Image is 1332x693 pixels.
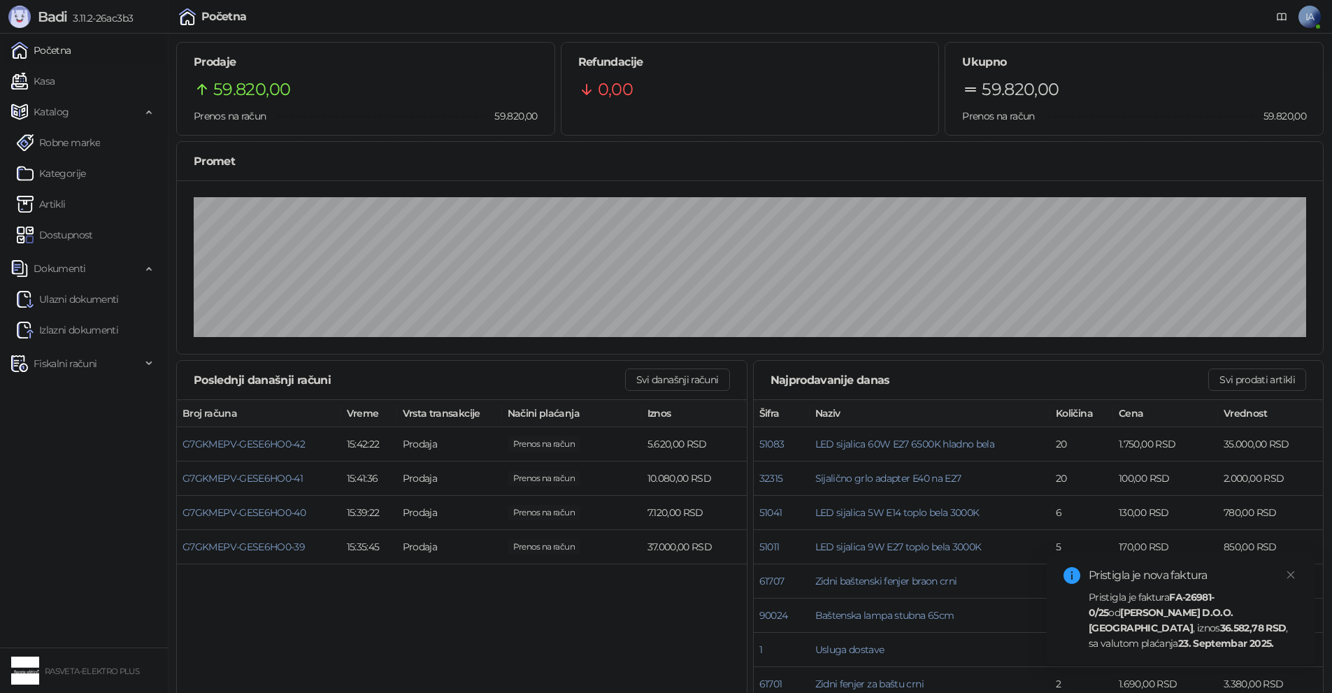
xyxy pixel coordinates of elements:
[213,76,290,103] span: 59.820,00
[17,221,93,249] a: Dostupnost
[1220,622,1287,634] strong: 36.582,78 RSD
[1050,496,1113,530] td: 6
[642,462,747,496] td: 10.080,00 RSD
[67,12,133,24] span: 3.11.2-26ac3b3
[397,427,502,462] td: Prodaja
[642,400,747,427] th: Iznos
[642,427,747,462] td: 5.620,00 RSD
[1298,6,1321,28] span: IA
[397,400,502,427] th: Vrsta transakcije
[815,438,995,450] button: LED sijalica 60W E27 6500K hladno bela
[815,472,961,485] button: Sijalično grlo adapter E40 na E27
[578,54,922,71] h5: Refundacije
[194,152,1306,170] div: Promet
[17,129,100,157] a: Robne marke
[810,400,1051,427] th: Naziv
[177,400,341,427] th: Broj računa
[508,471,580,486] span: 10.080,00
[815,609,954,622] button: Baštenska lampa stubna 65cm
[201,11,247,22] div: Početna
[182,541,305,553] button: G7GKMEPV-GESE6HO0-39
[642,530,747,564] td: 37.000,00 RSD
[1089,606,1233,634] strong: [PERSON_NAME] D.O.O. [GEOGRAPHIC_DATA]
[1113,530,1218,564] td: 170,00 RSD
[11,36,71,64] a: Početna
[1050,530,1113,564] td: 5
[759,506,782,519] button: 51041
[1218,530,1323,564] td: 850,00 RSD
[1208,369,1306,391] button: Svi prodati artikli
[815,541,982,553] button: LED sijalica 9W E27 toplo bela 3000K
[759,472,783,485] button: 32315
[341,400,397,427] th: Vreme
[397,462,502,496] td: Prodaja
[1050,400,1113,427] th: Količina
[1113,427,1218,462] td: 1.750,00 RSD
[34,350,96,378] span: Fiskalni računi
[1218,400,1323,427] th: Vrednost
[508,436,580,452] span: 5.620,00
[1178,637,1274,650] strong: 23. Septembar 2025.
[962,110,1034,122] span: Prenos na račun
[1218,496,1323,530] td: 780,00 RSD
[815,678,924,690] button: Zidni fenjer za baštu crni
[17,285,119,313] a: Ulazni dokumentiUlazni dokumenti
[182,506,306,519] button: G7GKMEPV-GESE6HO0-40
[1218,427,1323,462] td: 35.000,00 RSD
[1218,462,1323,496] td: 2.000,00 RSD
[754,400,810,427] th: Šifra
[759,575,785,587] button: 61707
[194,54,538,71] h5: Prodaje
[1089,590,1298,651] div: Pristigla je faktura od , iznos , sa valutom plaćanja
[34,255,85,283] span: Dokumenti
[1113,462,1218,496] td: 100,00 RSD
[1050,462,1113,496] td: 20
[11,657,39,685] img: 64x64-companyLogo-4c9eac63-00ad-485c-9b48-57f283827d2d.png
[397,530,502,564] td: Prodaja
[1270,6,1293,28] a: Dokumentacija
[1254,108,1306,124] span: 59.820,00
[508,539,580,555] span: 37.000,00
[1050,427,1113,462] td: 20
[962,54,1306,71] h5: Ukupno
[508,505,580,520] span: 7.120,00
[182,438,305,450] button: G7GKMEPV-GESE6HO0-42
[759,438,785,450] button: 51083
[17,190,66,218] a: ArtikliArtikli
[17,159,86,187] a: Kategorije
[194,371,625,389] div: Poslednji današnji računi
[1283,567,1298,583] a: Close
[182,472,303,485] button: G7GKMEPV-GESE6HO0-41
[625,369,730,391] button: Svi današnji računi
[982,76,1059,103] span: 59.820,00
[1113,400,1218,427] th: Cena
[11,67,55,95] a: Kasa
[759,643,762,656] button: 1
[815,575,957,587] button: Zidni baštenski fenjer braon crni
[485,108,537,124] span: 59.820,00
[17,196,34,213] img: Artikli
[45,666,139,676] small: RASVETA-ELEKTRO PLUS
[341,496,397,530] td: 15:39:22
[38,8,67,25] span: Badi
[815,506,980,519] button: LED sijalica 5W E14 toplo bela 3000K
[1089,567,1298,584] div: Pristigla je nova faktura
[1286,570,1296,580] span: close
[771,371,1209,389] div: Najprodavanije danas
[341,530,397,564] td: 15:35:45
[815,643,885,656] button: Usluga dostave
[17,291,34,308] img: Ulazni dokumenti
[17,316,118,344] a: Izlazni dokumenti
[759,609,788,622] button: 90024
